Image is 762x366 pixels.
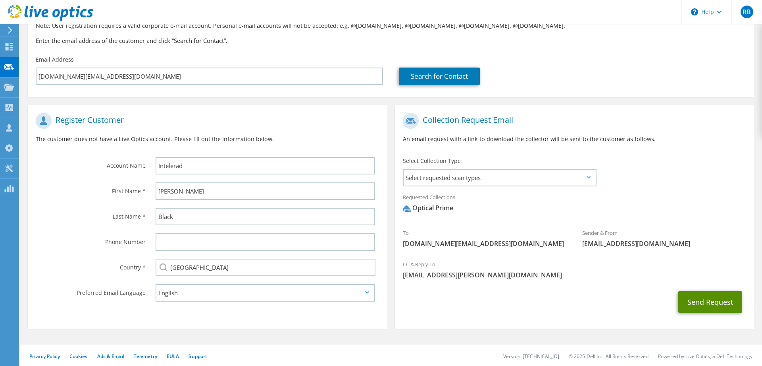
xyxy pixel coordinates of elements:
div: To [395,225,574,252]
div: Requested Collections [395,189,754,221]
p: An email request with a link to download the collector will be sent to the customer as follows. [403,135,746,143]
button: Send Request [678,291,742,313]
li: Powered by Live Optics, a Dell Technology [658,353,752,360]
label: Country * [36,259,146,271]
a: Support [189,353,207,360]
span: [EMAIL_ADDRESS][DOMAIN_NAME] [582,239,746,248]
label: First Name * [36,182,146,195]
label: Last Name * [36,208,146,221]
li: © 2025 Dell Inc. All Rights Reserved [569,353,648,360]
svg: \n [691,8,698,15]
label: Preferred Email Language [36,284,146,297]
span: [DOMAIN_NAME][EMAIL_ADDRESS][DOMAIN_NAME] [403,239,566,248]
a: Privacy Policy [29,353,60,360]
a: Search for Contact [399,68,480,85]
p: Note: User registration requires a valid corporate e-mail account. Personal e-mail accounts will ... [36,21,746,30]
span: RB [741,6,753,18]
h1: Collection Request Email [403,113,742,129]
label: Phone Number [36,233,146,246]
a: Telemetry [134,353,157,360]
div: CC & Reply To [395,256,754,283]
p: The customer does not have a Live Optics account. Please fill out the information below. [36,135,379,143]
a: Ads & Email [97,353,124,360]
a: EULA [167,353,179,360]
h1: Register Customer [36,113,375,129]
li: Version: [TECHNICAL_ID] [503,353,559,360]
label: Account Name [36,157,146,170]
h3: Enter the email address of the customer and click “Search for Contact”. [36,36,746,45]
a: Cookies [69,353,88,360]
span: [EMAIL_ADDRESS][PERSON_NAME][DOMAIN_NAME] [403,271,746,279]
span: Select requested scan types [404,170,595,186]
label: Email Address [36,56,74,64]
div: Sender & From [574,225,754,252]
div: Optical Prime [403,203,453,213]
label: Select Collection Type [403,157,461,165]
